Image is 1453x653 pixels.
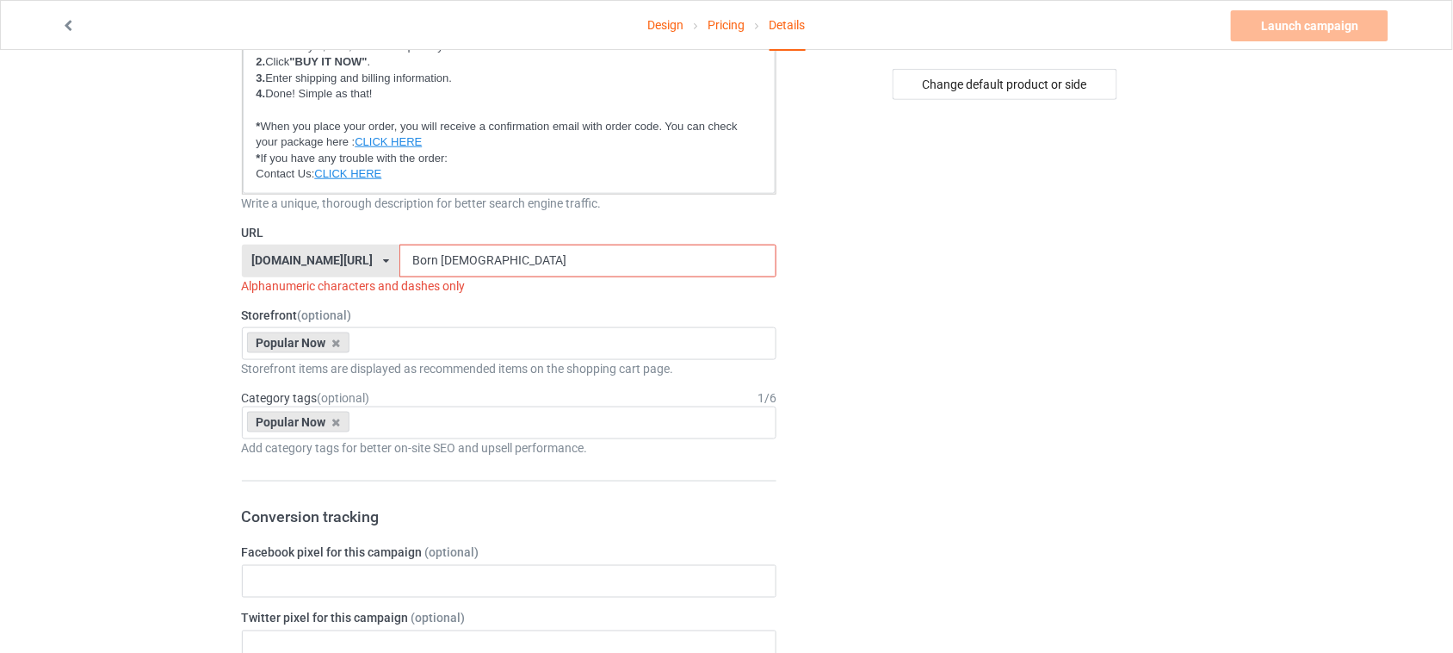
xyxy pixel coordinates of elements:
a: CLICK HERE [314,167,381,180]
label: Category tags [242,389,370,407]
strong: 1. [257,40,266,53]
span: (optional) [425,546,479,560]
div: Storefront items are displayed as recommended items on the shopping cart page. [242,360,777,377]
div: Add category tags for better on-site SEO and upsell performance. [242,439,777,457]
span: (optional) [411,612,466,625]
div: Popular Now [247,412,350,432]
div: [DOMAIN_NAME][URL] [251,254,373,266]
strong: 3. [257,72,266,84]
div: Write a unique, thorough description for better search engine traffic. [242,195,777,212]
p: If you have any trouble with the order: [257,151,763,167]
div: Change default product or side [893,69,1117,100]
a: Design [647,1,683,49]
div: 1 / 6 [757,389,776,407]
label: URL [242,224,777,241]
h3: Conversion tracking [242,507,777,526]
label: Facebook pixel for this campaign [242,544,777,562]
div: Popular Now [247,333,350,353]
p: When you place your order, you will receive a confirmation email with order code. You can check y... [257,119,763,151]
p: Click . [257,54,763,71]
a: Pricing [708,1,745,49]
div: Alphanumeric characters and dashes only [242,277,777,295]
span: (optional) [298,308,352,322]
p: Contact Us: [257,166,763,183]
label: Twitter pixel for this campaign [242,610,777,627]
p: Enter shipping and billing information. [257,71,763,87]
strong: "BUY IT NOW" [290,55,368,68]
div: Details [770,1,806,51]
label: Storefront [242,307,777,324]
a: CLICK HERE [355,135,422,148]
strong: 2. [257,55,266,68]
span: (optional) [318,391,370,405]
strong: 4. [257,87,266,100]
p: Done! Simple as that! [257,86,763,103]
